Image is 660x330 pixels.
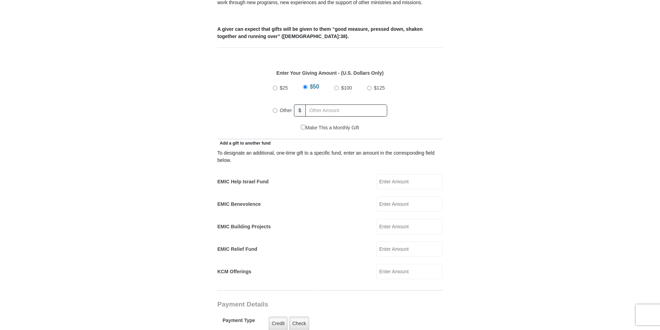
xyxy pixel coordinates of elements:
[280,85,288,91] span: $25
[374,85,385,91] span: $125
[341,85,352,91] span: $100
[376,196,443,212] input: Enter Amount
[301,125,305,129] input: Make This a Monthly Gift
[217,178,269,185] label: EMIC Help Israel Fund
[376,264,443,279] input: Enter Amount
[310,84,319,90] span: $50
[294,104,306,117] span: $
[217,149,443,164] div: To designate an additional, one-time gift to a specific fund, enter an amount in the correspondin...
[305,104,387,117] input: Other Amount
[301,124,359,131] label: Make This a Monthly Gift
[223,318,255,327] h5: Payment Type
[217,268,251,275] label: KCM Offerings
[376,219,443,234] input: Enter Amount
[280,108,292,113] span: Other
[217,26,423,39] b: A giver can expect that gifts will be given to them “good measure, pressed down, shaken together ...
[217,201,261,208] label: EMIC Benevolence
[217,301,394,309] h3: Payment Details
[217,141,271,146] span: Add a gift to another fund
[276,70,383,76] strong: Enter Your Giving Amount - (U.S. Dollars Only)
[217,223,271,230] label: EMIC Building Projects
[376,174,443,189] input: Enter Amount
[217,246,257,253] label: EMIC Relief Fund
[376,241,443,257] input: Enter Amount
